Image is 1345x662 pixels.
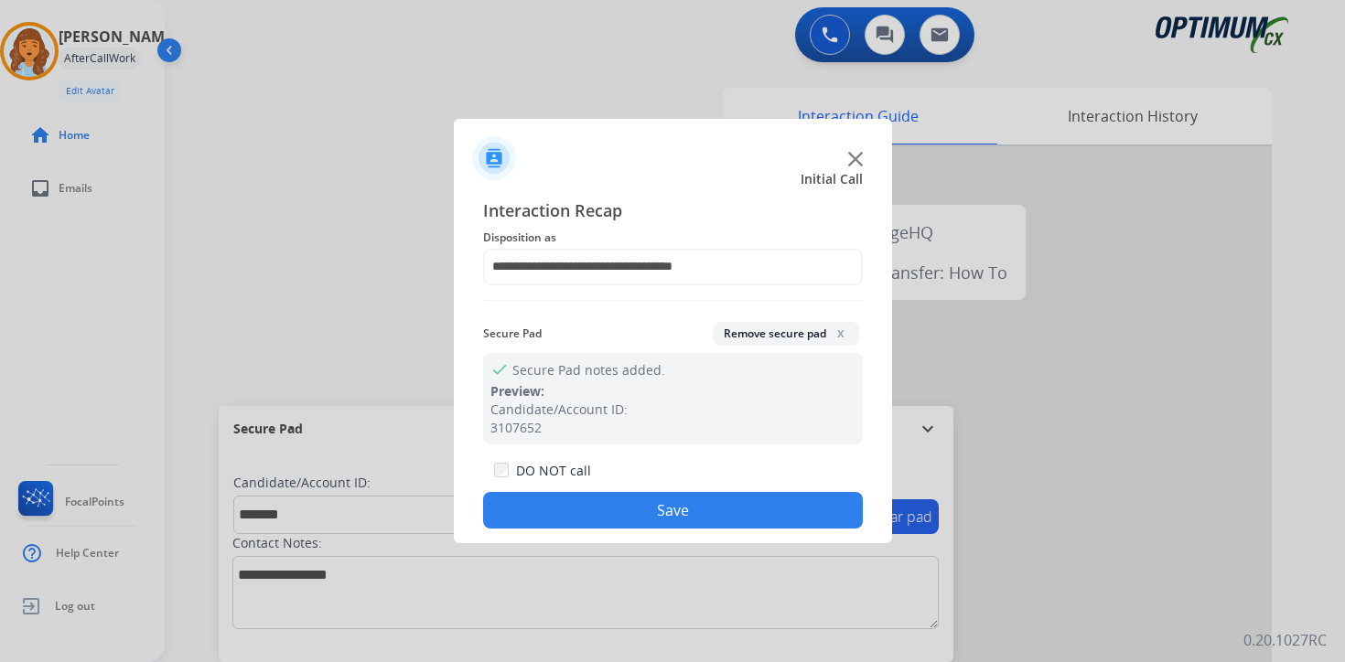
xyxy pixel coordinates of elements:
div: Secure Pad notes added. [483,353,863,444]
mat-icon: check [490,360,505,375]
div: Candidate/Account ID: 3107652 [490,400,855,437]
span: Initial Call [801,170,863,188]
label: DO NOT call [516,462,591,480]
span: Secure Pad [483,323,542,345]
img: contactIcon [472,136,516,180]
span: Disposition as [483,227,863,249]
span: Preview: [490,382,544,400]
p: 0.20.1027RC [1243,629,1327,651]
button: Save [483,492,863,529]
span: x [834,326,848,340]
span: Interaction Recap [483,198,863,227]
img: contact-recap-line.svg [483,300,863,301]
button: Remove secure padx [713,322,859,346]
